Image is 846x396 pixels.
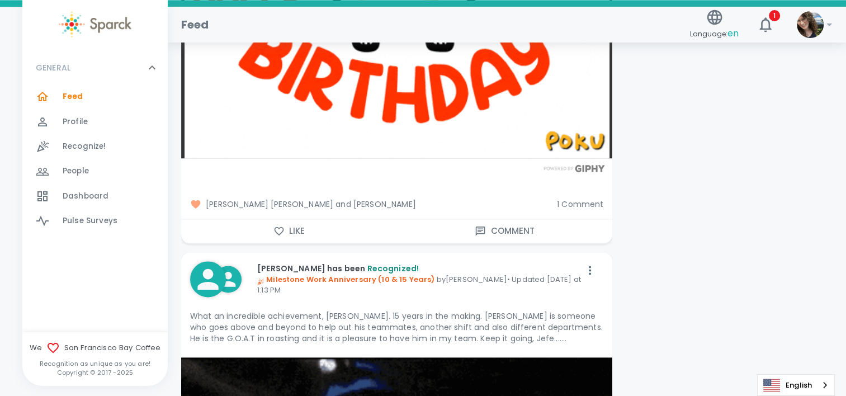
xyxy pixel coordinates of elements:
[63,215,117,227] span: Pulse Surveys
[757,374,835,396] div: Language
[63,166,89,177] span: People
[59,11,131,37] img: Sparck logo
[257,274,581,296] p: by [PERSON_NAME] • Updated [DATE] at 1:13 PM
[63,191,108,202] span: Dashboard
[22,359,168,368] p: Recognition as unique as you are!
[752,11,779,38] button: 1
[22,368,168,377] p: Copyright © 2017 - 2025
[797,11,824,38] img: Picture of Vashti
[727,27,739,40] span: en
[190,310,603,344] p: What an incredible achievement, [PERSON_NAME]. 15 years in the making. [PERSON_NAME] is someone w...
[22,184,168,209] a: Dashboard
[367,263,419,274] span: Recognized!
[690,26,739,41] span: Language:
[686,5,743,45] button: Language:en
[22,84,168,238] div: GENERAL
[190,199,548,210] span: [PERSON_NAME] [PERSON_NAME] and [PERSON_NAME]
[22,51,168,84] div: GENERAL
[397,219,613,243] button: Comment
[36,62,70,73] p: GENERAL
[22,84,168,109] a: Feed
[63,116,88,128] span: Profile
[257,263,581,274] p: [PERSON_NAME] has been
[181,219,397,243] button: Like
[22,209,168,233] a: Pulse Surveys
[757,374,835,396] aside: Language selected: English
[22,110,168,134] a: Profile
[22,341,168,355] span: We San Francisco Bay Coffee
[257,274,434,285] span: Milestone Work Anniversary (10 & 15 Years)
[769,10,780,21] span: 1
[557,199,603,210] span: 1 Comment
[22,159,168,183] a: People
[22,134,168,159] a: Recognize!
[541,164,608,172] img: Powered by GIPHY
[63,91,83,102] span: Feed
[63,141,106,152] span: Recognize!
[22,11,168,37] a: Sparck logo
[181,16,209,34] h1: Feed
[758,375,834,395] a: English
